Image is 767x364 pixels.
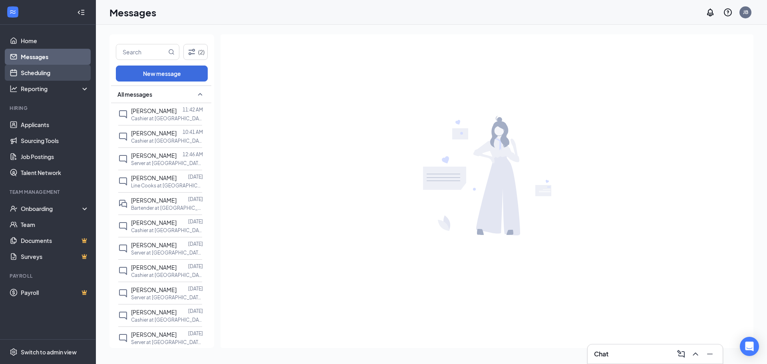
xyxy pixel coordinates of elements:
[10,85,18,93] svg: Analysis
[10,189,87,195] div: Team Management
[131,197,177,204] span: [PERSON_NAME]
[675,348,688,360] button: ComposeMessage
[77,8,85,16] svg: Collapse
[195,90,205,99] svg: SmallChevronUp
[188,263,203,270] p: [DATE]
[116,44,167,60] input: Search
[188,173,203,180] p: [DATE]
[131,264,177,271] span: [PERSON_NAME]
[703,348,716,360] button: Minimize
[676,349,686,359] svg: ComposeMessage
[118,221,128,231] svg: ChatInactive
[9,8,17,16] svg: WorkstreamLogo
[691,349,700,359] svg: ChevronUp
[131,129,177,137] span: [PERSON_NAME]
[116,66,208,82] button: New message
[131,182,203,189] p: Line Cooks at [GEOGRAPHIC_DATA], [GEOGRAPHIC_DATA]
[188,241,203,247] p: [DATE]
[117,90,152,98] span: All messages
[118,177,128,186] svg: ChatInactive
[131,115,203,122] p: Cashier at [GEOGRAPHIC_DATA], [GEOGRAPHIC_DATA]
[131,339,203,346] p: Server at [GEOGRAPHIC_DATA], [GEOGRAPHIC_DATA]
[118,311,128,320] svg: ChatInactive
[131,331,177,338] span: [PERSON_NAME]
[188,308,203,314] p: [DATE]
[118,244,128,253] svg: ChatInactive
[10,205,18,213] svg: UserCheck
[131,294,203,301] p: Server at [GEOGRAPHIC_DATA], [GEOGRAPHIC_DATA]
[109,6,156,19] h1: Messages
[183,151,203,158] p: 12:46 AM
[705,349,715,359] svg: Minimize
[168,49,175,55] svg: MagnifyingGlass
[118,154,128,164] svg: ChatInactive
[21,117,89,133] a: Applicants
[188,330,203,337] p: [DATE]
[118,132,128,141] svg: ChatInactive
[21,205,82,213] div: Onboarding
[131,152,177,159] span: [PERSON_NAME]
[131,160,203,167] p: Server at [GEOGRAPHIC_DATA], [GEOGRAPHIC_DATA]
[118,333,128,343] svg: ChatInactive
[723,8,733,17] svg: QuestionInfo
[10,273,87,279] div: Payroll
[743,9,748,16] div: JB
[131,316,203,323] p: Cashier at [GEOGRAPHIC_DATA], [GEOGRAPHIC_DATA]
[118,199,128,209] svg: DoubleChat
[21,348,77,356] div: Switch to admin view
[21,249,89,265] a: SurveysCrown
[131,286,177,293] span: [PERSON_NAME]
[740,337,759,356] div: Open Intercom Messenger
[131,205,203,211] p: Bartender at [GEOGRAPHIC_DATA], [GEOGRAPHIC_DATA]
[188,196,203,203] p: [DATE]
[131,308,177,316] span: [PERSON_NAME]
[131,219,177,226] span: [PERSON_NAME]
[131,137,203,144] p: Cashier at [GEOGRAPHIC_DATA], [GEOGRAPHIC_DATA]
[21,49,89,65] a: Messages
[705,8,715,17] svg: Notifications
[187,47,197,57] svg: Filter
[118,266,128,276] svg: ChatInactive
[594,350,608,358] h3: Chat
[21,149,89,165] a: Job Postings
[131,107,177,114] span: [PERSON_NAME]
[188,285,203,292] p: [DATE]
[21,65,89,81] a: Scheduling
[183,44,208,60] button: Filter (2)
[21,233,89,249] a: DocumentsCrown
[183,129,203,135] p: 10:41 AM
[183,106,203,113] p: 11:42 AM
[118,109,128,119] svg: ChatInactive
[21,85,89,93] div: Reporting
[21,284,89,300] a: PayrollCrown
[10,105,87,111] div: Hiring
[131,174,177,181] span: [PERSON_NAME]
[131,272,203,278] p: Cashier at [GEOGRAPHIC_DATA], [GEOGRAPHIC_DATA]
[118,288,128,298] svg: ChatInactive
[131,227,203,234] p: Cashier at [GEOGRAPHIC_DATA], [GEOGRAPHIC_DATA]
[131,241,177,249] span: [PERSON_NAME]
[131,249,203,256] p: Server at [GEOGRAPHIC_DATA], [GEOGRAPHIC_DATA]
[10,348,18,356] svg: Settings
[21,133,89,149] a: Sourcing Tools
[188,218,203,225] p: [DATE]
[21,217,89,233] a: Team
[21,33,89,49] a: Home
[21,165,89,181] a: Talent Network
[689,348,702,360] button: ChevronUp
